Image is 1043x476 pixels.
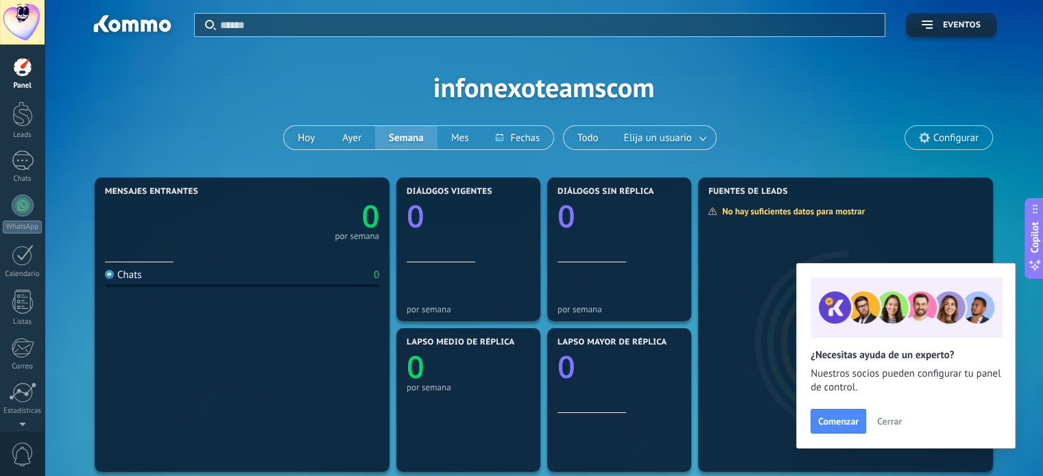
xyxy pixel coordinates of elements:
[1028,221,1042,253] span: Copilot
[407,304,530,314] div: por semana
[3,221,42,234] div: WhatsApp
[407,338,515,347] span: Lapso medio de réplica
[3,407,43,416] div: Estadísticas
[374,268,379,281] div: 0
[811,409,866,434] button: Comenzar
[877,416,902,426] span: Cerrar
[328,126,375,149] button: Ayer
[105,270,114,279] img: Chats
[242,195,379,237] a: 0
[811,349,1001,362] h2: ¿Necesitas ayuda de un experto?
[906,13,996,37] button: Eventos
[407,346,424,388] text: 0
[105,268,142,281] div: Chats
[105,187,198,197] span: Mensajes entrantes
[407,195,424,237] text: 0
[818,416,859,426] span: Comenzar
[811,367,1001,394] span: Nuestros socios pueden configurar tu panel de control.
[621,129,695,147] span: Elija un usuario
[558,346,575,388] text: 0
[482,126,553,149] button: Fechas
[3,362,43,371] div: Correo
[3,318,43,327] div: Listas
[612,126,716,149] button: Elija un usuario
[558,304,681,314] div: por semana
[3,82,43,90] div: Panel
[284,126,328,149] button: Hoy
[558,338,667,347] span: Lapso mayor de réplica
[933,132,979,144] span: Configurar
[564,126,612,149] button: Todo
[3,270,43,279] div: Calendario
[407,187,492,197] span: Diálogos vigentes
[3,175,43,184] div: Chats
[558,187,654,197] span: Diálogos sin réplica
[375,126,437,149] button: Semana
[558,195,575,237] text: 0
[708,187,788,197] span: Fuentes de leads
[437,126,483,149] button: Mes
[943,21,981,30] span: Eventos
[335,233,379,240] div: por semana
[3,131,43,140] div: Leads
[708,205,874,217] div: No hay suficientes datos para mostrar
[361,195,379,237] text: 0
[871,411,908,431] button: Cerrar
[407,382,530,392] div: por semana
